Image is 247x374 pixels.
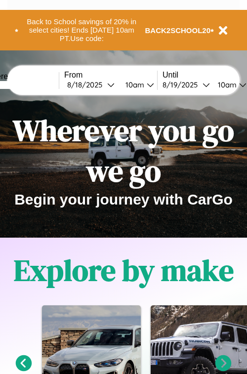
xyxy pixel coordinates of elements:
button: Back to School savings of 20% in select cities! Ends [DATE] 10am PT.Use code: [18,15,145,45]
div: 8 / 18 / 2025 [67,80,107,89]
h1: Explore by make [14,250,234,291]
button: 8/18/2025 [64,80,118,90]
button: 10am [118,80,157,90]
div: 10am [121,80,147,89]
label: From [64,71,157,80]
b: BACK2SCHOOL20 [145,26,211,35]
div: 10am [213,80,239,89]
div: 8 / 19 / 2025 [163,80,203,89]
